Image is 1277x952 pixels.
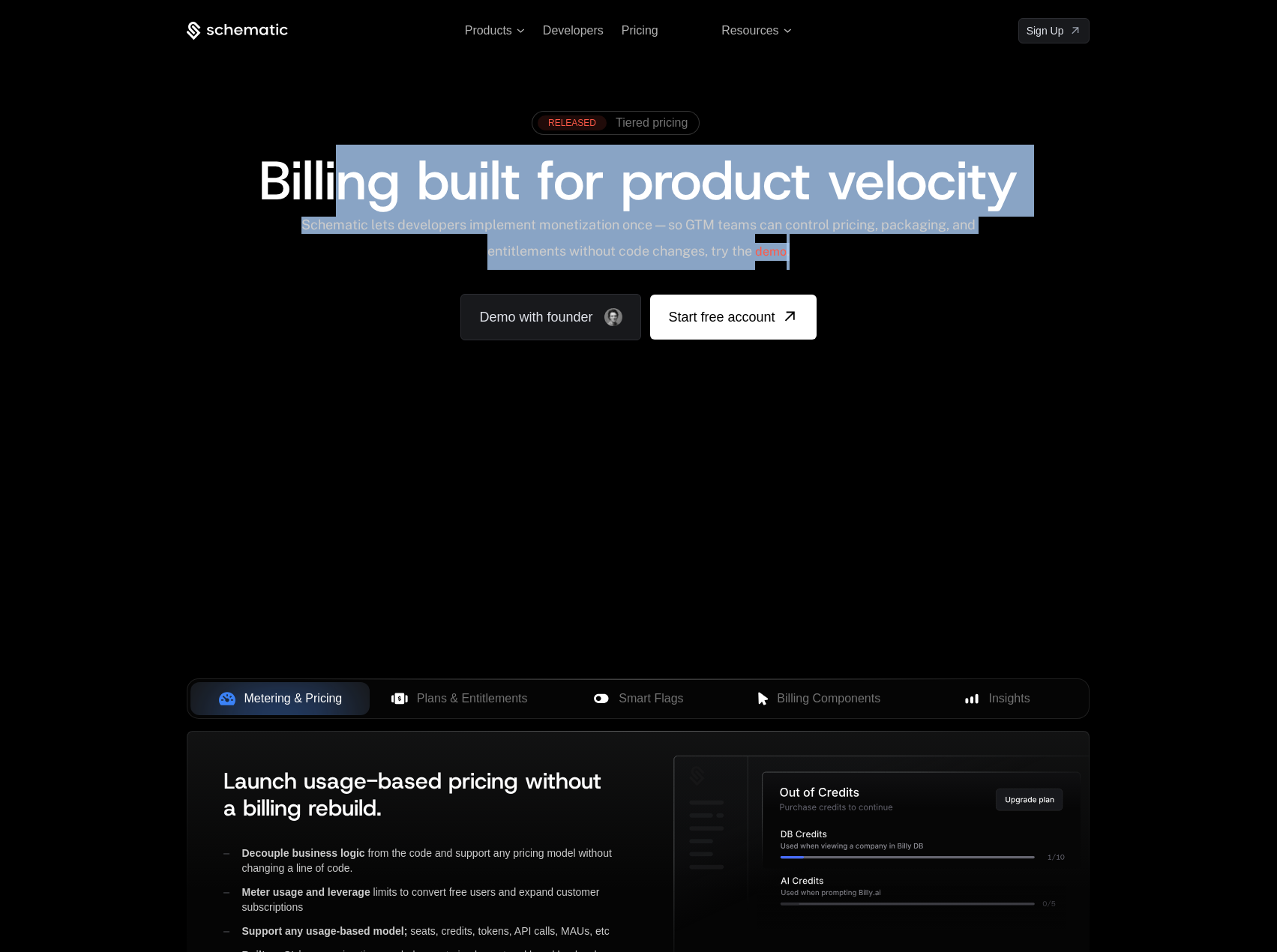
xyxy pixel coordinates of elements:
[781,843,923,850] g: Used when viewing a company in Billy DB
[223,924,649,939] div: seats, credits, tokens, API calls, MAUs, etc
[619,690,683,708] span: Smart Flags
[721,24,778,37] span: Resources
[370,682,549,715] button: Plans & Entitlements
[190,682,370,715] button: Metering & Pricing
[781,788,859,797] g: Out of Credits
[668,307,775,328] span: Start free account
[241,886,370,898] span: Meter usage and leverage
[259,145,1018,217] span: Billing built for product velocity
[460,294,641,340] a: Demo with founder, ,[object Object]
[622,24,658,37] a: Pricing
[223,846,649,876] div: from the code and support any pricing model without changing a line of code.
[1048,855,1051,860] g: 1
[241,847,364,859] span: Decouple business logic
[244,690,343,708] span: Metering & Pricing
[465,24,512,37] span: Products
[968,19,1000,43] a: Sign in
[604,308,622,326] img: Founder
[676,24,703,37] a: Docs
[777,690,880,708] span: Billing Components
[781,804,893,811] g: Purchase credits to continue
[907,682,1087,715] button: Insights
[223,885,649,915] div: limits to convert free users and expand customer subscriptions
[616,116,688,130] span: Tiered pricing
[755,234,787,270] a: demo
[417,690,528,708] span: Plans & Entitlements
[223,766,601,822] span: Launch usage-based pricing without a billing rebuild.
[300,217,977,270] div: Schematic lets developers implement monetization once — so GTM teams can control pricing, packagi...
[1052,855,1064,861] g: /10
[538,115,607,130] div: RELEASED
[650,295,816,340] a: [object Object]
[1027,23,1064,38] span: Sign Up
[549,682,728,715] button: Smart Flags
[543,24,604,37] a: Developers
[538,115,688,130] a: [object Object],[object Object]
[1018,18,1090,43] a: [object Object]
[1006,797,1054,804] g: Upgrade plan
[728,682,907,715] button: Billing Components
[241,925,407,937] span: Support any usage-based model;
[989,690,1030,708] span: Insights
